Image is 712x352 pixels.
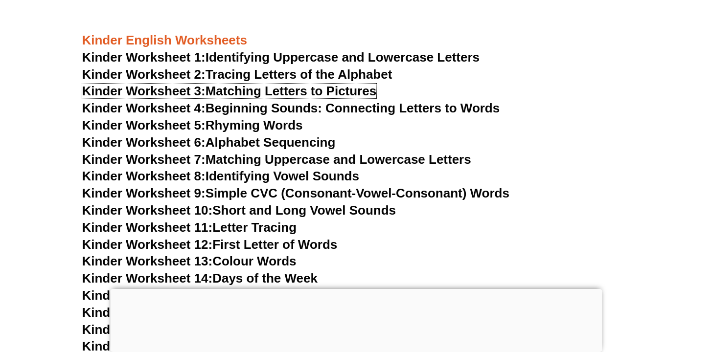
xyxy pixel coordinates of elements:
a: Kinder Worksheet 1:Identifying Uppercase and Lowercase Letters [82,50,480,65]
a: Kinder Worksheet 5:Rhyming Words [82,118,303,132]
span: Kinder Worksheet 11: [82,220,213,235]
span: Kinder Worksheet 13: [82,254,213,268]
span: Kinder Worksheet 7: [82,152,206,167]
span: Kinder Worksheet 3: [82,84,206,98]
a: Kinder Worksheet 11:Letter Tracing [82,220,297,235]
a: Kinder Worksheet 10:Short and Long Vowel Sounds [82,203,396,218]
a: Kinder Worksheet 8:Identifying Vowel Sounds [82,169,359,183]
a: Kinder Worksheet 4:Beginning Sounds: Connecting Letters to Words [82,101,500,115]
span: Kinder Worksheet 15: [82,288,213,303]
a: Kinder Worksheet 2:Tracing Letters of the Alphabet [82,67,392,82]
span: Kinder Worksheet 4: [82,101,206,115]
span: Kinder Worksheet 10: [82,203,213,218]
span: Kinder Worksheet 6: [82,135,206,150]
a: Kinder Worksheet 6:Alphabet Sequencing [82,135,336,150]
a: Kinder Worksheet 3:Matching Letters to Pictures [82,84,377,98]
span: Kinder Worksheet 1: [82,50,206,65]
span: Kinder Worksheet 5: [82,118,206,132]
a: Kinder Worksheet 12:First Letter of Words [82,237,338,252]
a: Kinder Worksheet 14:Days of the Week [82,271,318,286]
span: Kinder Worksheet 12: [82,237,213,252]
span: Kinder Worksheet 17: [82,322,213,337]
span: Kinder Worksheet 8: [82,169,206,183]
span: Kinder Worksheet 2: [82,67,206,82]
a: Kinder Worksheet 15:Simple Word Families (e.g., cat, bat, hat) [82,288,456,303]
span: Kinder Worksheet 16: [82,305,213,320]
a: Kinder Worksheet 16:Matching Pictures to Words [82,305,381,320]
iframe: Advertisement [110,289,602,350]
h3: Kinder English Worksheets [82,32,630,49]
a: Kinder Worksheet 7:Matching Uppercase and Lowercase Letters [82,152,471,167]
span: Kinder Worksheet 9: [82,186,206,200]
a: Kinder Worksheet 13:Colour Words [82,254,297,268]
span: Kinder Worksheet 14: [82,271,213,286]
iframe: Chat Widget [544,242,712,352]
a: Kinder Worksheet 9:Simple CVC (Consonant-Vowel-Consonant) Words [82,186,509,200]
a: Kinder Worksheet 17:Tracing Simple Words [82,322,346,337]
